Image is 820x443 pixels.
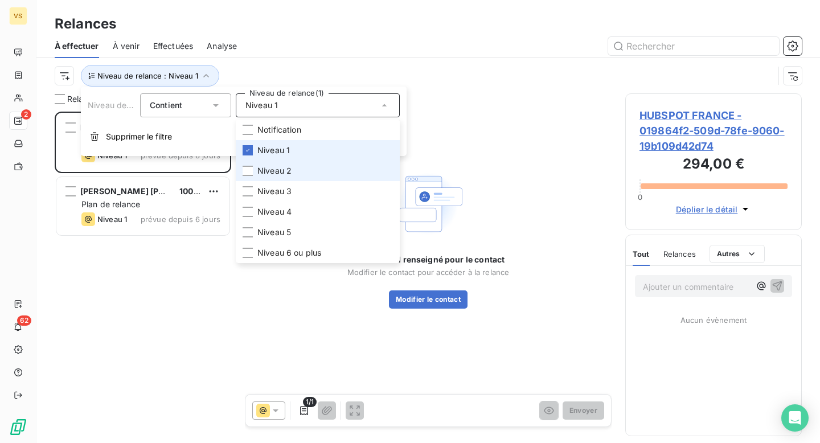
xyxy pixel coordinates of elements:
[303,397,317,407] span: 1/1
[347,268,510,277] span: Modifier le contact pour accéder à la relance
[638,192,642,202] span: 0
[97,71,198,80] span: Niveau de relance : Niveau 1
[680,315,747,325] span: Aucun évènement
[257,165,292,177] span: Niveau 2
[673,203,755,216] button: Déplier le détail
[153,40,194,52] span: Effectuées
[106,131,172,142] span: Supprimer le filtre
[781,404,809,432] div: Open Intercom Messenger
[150,100,182,110] span: Contient
[639,108,788,154] span: HUBSPOT FRANCE - 019864f2-509d-78fe-9060-19b109d42d74
[21,109,31,120] span: 2
[563,401,604,420] button: Envoyer
[55,14,116,34] h3: Relances
[392,167,465,240] img: Empty state
[9,418,27,436] img: Logo LeanPay
[257,206,292,218] span: Niveau 4
[67,93,101,105] span: Relances
[389,290,468,309] button: Modifier le contact
[663,249,696,259] span: Relances
[257,247,321,259] span: Niveau 6 ou plus
[88,100,157,110] span: Niveau de relance
[257,186,292,197] span: Niveau 3
[55,40,99,52] span: À effectuer
[80,186,219,196] span: [PERSON_NAME] [PERSON_NAME]
[676,203,738,215] span: Déplier le détail
[17,315,31,326] span: 62
[639,154,788,177] h3: 294,00 €
[9,7,27,25] div: VS
[352,254,505,265] span: Aucun email renseigné pour le contact
[81,199,140,209] span: Plan de relance
[55,112,231,443] div: grid
[81,124,407,149] button: Supprimer le filtre
[141,215,220,224] span: prévue depuis 6 jours
[257,124,301,136] span: Notification
[97,215,127,224] span: Niveau 1
[80,122,206,132] span: HUBSPOT [GEOGRAPHIC_DATA]
[113,40,140,52] span: À venir
[207,40,237,52] span: Analyse
[257,227,291,238] span: Niveau 5
[608,37,779,55] input: Rechercher
[179,186,214,196] span: 100,00 €
[245,100,278,111] span: Niveau 1
[81,65,219,87] button: Niveau de relance : Niveau 1
[257,145,290,156] span: Niveau 1
[710,245,765,263] button: Autres
[633,249,650,259] span: Tout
